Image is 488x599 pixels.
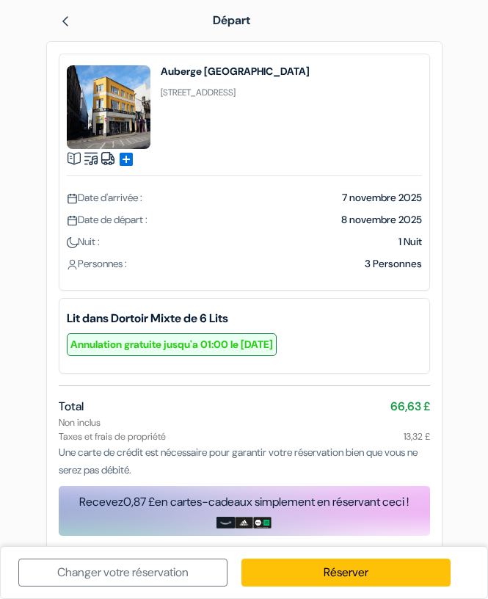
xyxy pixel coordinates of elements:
[67,215,78,226] img: calendar.svg
[67,257,127,270] span: Personnes :
[67,259,78,270] img: user_icon.svg
[404,429,430,443] span: 13,32 £
[67,151,81,166] img: book.svg
[390,398,430,415] span: 66,63 £
[341,213,422,226] span: 8 novembre 2025
[59,399,84,414] span: Total
[59,15,71,27] img: left_arrow.svg
[67,193,78,204] img: calendar.svg
[213,12,250,28] span: Départ
[161,65,310,77] h4: Auberge [GEOGRAPHIC_DATA]
[67,213,148,226] span: Date de départ :
[398,235,422,248] span: 1 Nuit
[161,87,236,98] small: [STREET_ADDRESS]
[101,151,115,166] img: truck.svg
[18,559,227,587] a: Changer votre réservation
[67,333,277,356] small: Annulation gratuite jusqu'a 01:00 le [DATE]
[59,415,430,443] div: Non inclus Taxes et frais de propriété
[342,191,422,204] span: 7 novembre 2025
[241,559,451,587] a: Réserver
[117,150,135,168] span: add_box
[59,446,418,476] span: Une carte de crédit est nécessaire pour garantir votre réservation bien que vous ne serez pas déb...
[67,235,100,248] span: Nuit :
[117,150,135,165] a: add_box
[123,494,155,509] span: 0,87 £
[67,237,78,248] img: moon.svg
[59,493,430,511] div: Recevez en cartes-cadeaux simplement en réservant ceci !
[67,310,422,327] b: Lit dans Dortoir Mixte de 6 Lits
[67,191,142,204] span: Date d'arrivée :
[253,517,272,529] img: uber-uber-eats-card.png
[84,151,98,166] img: music.svg
[365,257,422,270] span: 3 Personnes
[216,517,235,529] img: amazon-card-no-text.png
[235,517,253,529] img: adidas-card.png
